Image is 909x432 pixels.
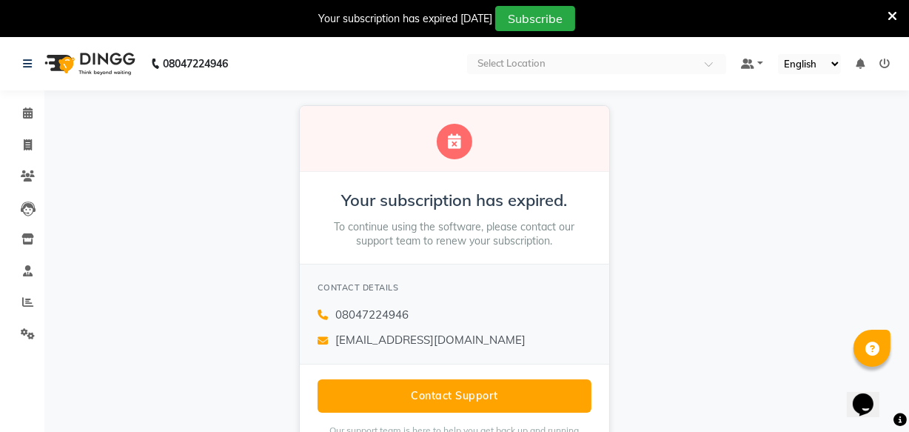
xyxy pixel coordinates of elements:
span: [EMAIL_ADDRESS][DOMAIN_NAME] [335,332,526,349]
h2: Your subscription has expired. [318,190,591,211]
button: Contact Support [318,379,591,413]
div: Select Location [477,56,546,71]
span: CONTACT DETAILS [318,282,399,293]
p: To continue using the software, please contact our support team to renew your subscription. [318,220,591,249]
b: 08047224946 [163,43,228,84]
iframe: chat widget [847,373,894,417]
img: logo [38,43,139,84]
div: Your subscription has expired [DATE] [318,11,492,27]
span: 08047224946 [335,307,409,324]
button: Subscribe [495,6,575,31]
